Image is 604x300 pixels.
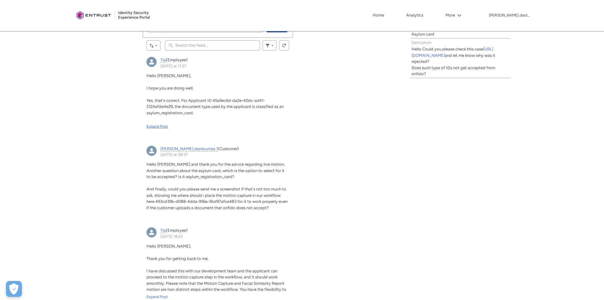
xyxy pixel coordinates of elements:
article: dimitrios.dardoumas 1, Yesterday at 08:37 [143,142,293,220]
img: dimitrios.dardoumas 1 [146,146,157,156]
img: External User - Tia (null) [146,57,157,67]
a: [DATE] at 11:27 [160,64,186,68]
button: More [444,10,463,20]
span: Hello [PERSON_NAME] and thank you for the advice regarding live motion. Another question about th... [146,162,285,179]
a: [DATE] at 08:37 [160,152,188,157]
span: Hello [PERSON_NAME], [146,73,191,78]
a: Home [371,10,386,20]
a: [PERSON_NAME].dardoumas 1 [160,146,218,151]
a: Tia [160,228,166,233]
button: Refresh this feed [279,40,289,50]
span: And finally, could you please send me a screenshot if that's not too much to ask, showing me wher... [146,187,288,210]
span: (Employee) [166,228,188,233]
lightning-formatted-text: Hello Could you please check this case and let me know why was it rejected? Does such type of IDs... [412,47,495,76]
a: Expand Post [146,294,289,300]
input: Search this feed... [165,40,260,50]
lightning-formatted-text: Asylum card [412,32,434,37]
span: (Employee) [166,57,188,62]
span: Yes, that's correct. For Applicant ID 45a9ec6d-da2e-40dc-ad41-2124afde4e29, the document type use... [146,98,284,115]
a: [DATE] 18:23 [160,234,183,239]
a: Expand Post [146,123,289,129]
article: Tia, Yesterday at 11:27 [143,53,293,138]
p: [PERSON_NAME].dardoumas 1 [489,13,530,18]
button: User Profile dimitrios.dardoumas 1 [489,12,530,18]
div: Cookie Preferences [6,281,22,297]
div: Tia [146,57,157,67]
div: Tia [146,227,157,237]
span: Description [412,40,432,45]
span: I hope you are doing well. [146,86,194,90]
button: Open Preferences [6,281,22,297]
span: I have discussed this with our development team and the applicant can proceed to the motion captu... [146,269,286,298]
a: Tia [160,57,166,63]
a: Analytics, opens in new tab [405,10,425,20]
span: Thank you for getting back to me. [146,256,209,261]
span: (Customer) [218,146,239,151]
a: [URL][DOMAIN_NAME] [412,47,493,58]
span: Hello [PERSON_NAME], [146,244,191,249]
img: External User - Tia (null) [146,227,157,237]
